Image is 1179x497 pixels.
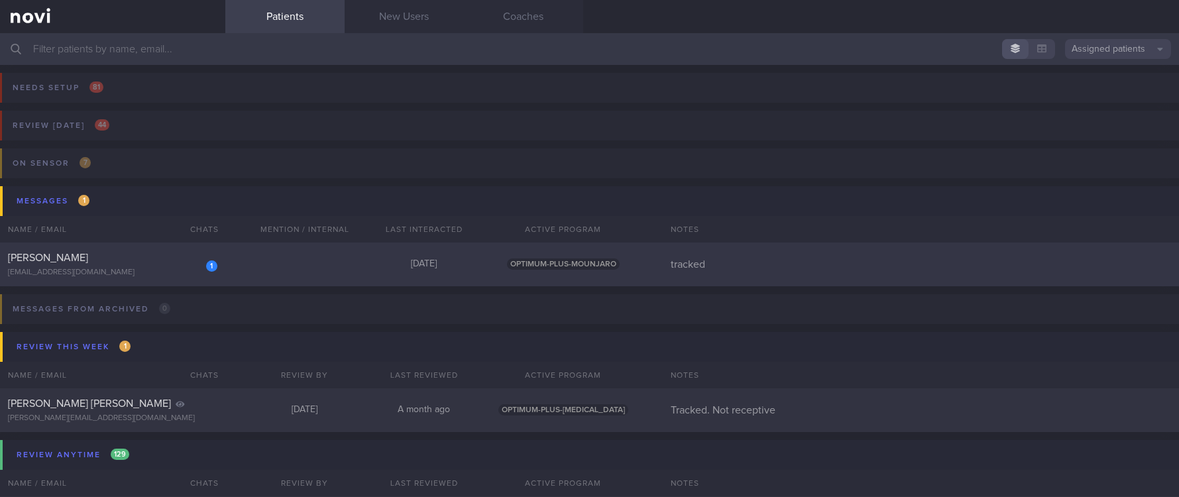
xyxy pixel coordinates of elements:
div: Messages from Archived [9,300,174,318]
div: tracked [663,258,1179,271]
div: Active Program [484,362,643,388]
div: Chats [172,216,225,243]
span: [PERSON_NAME] [PERSON_NAME] [8,398,171,409]
div: Review this week [13,338,134,356]
span: 1 [78,195,89,206]
span: [PERSON_NAME] [8,252,88,263]
div: 1 [206,260,217,272]
div: Notes [663,362,1179,388]
span: 1 [119,341,131,352]
div: A month ago [365,404,484,416]
div: Active Program [484,216,643,243]
div: Notes [663,216,1179,243]
span: 129 [111,449,129,460]
div: Active Program [484,470,643,496]
div: [EMAIL_ADDRESS][DOMAIN_NAME] [8,268,217,278]
div: [PERSON_NAME][EMAIL_ADDRESS][DOMAIN_NAME] [8,414,217,423]
div: Review [DATE] [9,117,113,135]
div: Last Reviewed [365,362,484,388]
div: Review anytime [13,446,133,464]
span: OPTIMUM-PLUS-[MEDICAL_DATA] [498,404,628,415]
div: Tracked. Not receptive [663,404,1179,417]
span: OPTIMUM-PLUS-MOUNJARO [507,258,620,270]
div: Notes [663,470,1179,496]
span: 7 [80,157,91,168]
div: [DATE] [365,258,484,270]
button: Assigned patients [1065,39,1171,59]
div: Mention / Internal [245,216,365,243]
div: Chats [172,362,225,388]
div: Needs setup [9,79,107,97]
div: Review By [245,470,365,496]
div: Review By [245,362,365,388]
div: Last Reviewed [365,470,484,496]
span: 81 [89,82,103,93]
div: Chats [172,470,225,496]
div: [DATE] [245,404,365,416]
span: 44 [95,119,109,131]
div: Messages [13,192,93,210]
span: 0 [159,303,170,314]
div: Last Interacted [365,216,484,243]
div: On sensor [9,154,94,172]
